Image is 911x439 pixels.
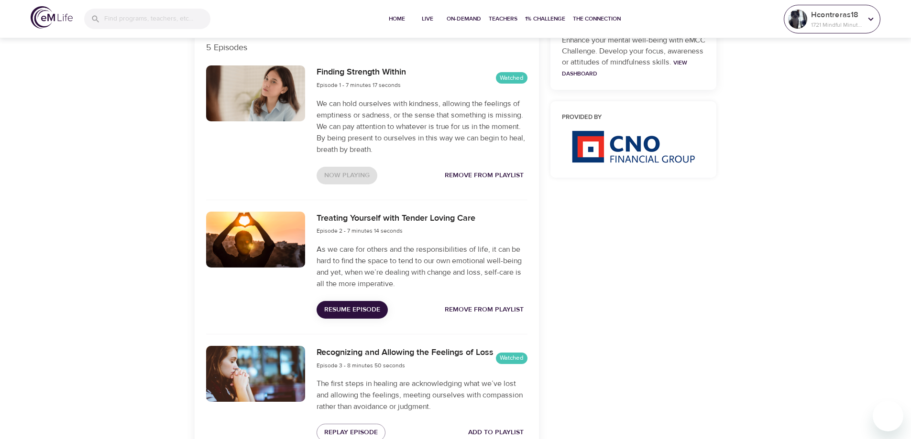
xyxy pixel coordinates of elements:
[445,304,524,316] span: Remove from Playlist
[317,212,475,225] h6: Treating Yourself with Tender Loving Care
[573,14,621,24] span: The Connection
[317,301,388,319] button: Resume Episode
[811,21,862,29] p: 1721 Mindful Minutes
[562,59,687,77] a: View Dashboard
[317,346,494,360] h6: Recognizing and Allowing the Feelings of Loss
[31,6,73,29] img: logo
[317,227,403,235] span: Episode 2 - 7 minutes 14 seconds
[324,304,380,316] span: Resume Episode
[206,41,527,54] p: 5 Episodes
[317,378,527,412] p: The first steps in healing are acknowledging what we’ve lost and allowing the feelings, meeting o...
[441,301,527,319] button: Remove from Playlist
[317,98,527,155] p: We can hold ourselves with kindness, allowing the feelings of emptiness or sadness, or the sense ...
[489,14,517,24] span: Teachers
[317,244,527,289] p: As we care for others and the responsibilities of life, it can be hard to find the space to tend ...
[385,14,408,24] span: Home
[104,9,210,29] input: Find programs, teachers, etc...
[317,362,405,369] span: Episode 3 - 8 minutes 50 seconds
[468,427,524,439] span: Add to Playlist
[571,130,695,163] img: CNO%20logo.png
[496,74,527,83] span: Watched
[562,113,705,123] h6: Provided by
[317,65,406,79] h6: Finding Strength Within
[324,427,378,439] span: Replay Episode
[525,14,565,24] span: 1% Challenge
[788,10,807,29] img: Remy Sharp
[445,170,524,182] span: Remove from Playlist
[416,14,439,24] span: Live
[496,353,527,363] span: Watched
[441,167,527,184] button: Remove from Playlist
[811,9,862,21] p: Hcontreras18
[562,35,705,79] p: Enhance your mental well-being with eMCC Challenge. Develop your focus, awareness or attitudes of...
[873,401,903,431] iframe: Button to launch messaging window
[447,14,481,24] span: On-Demand
[317,81,401,89] span: Episode 1 - 7 minutes 17 seconds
